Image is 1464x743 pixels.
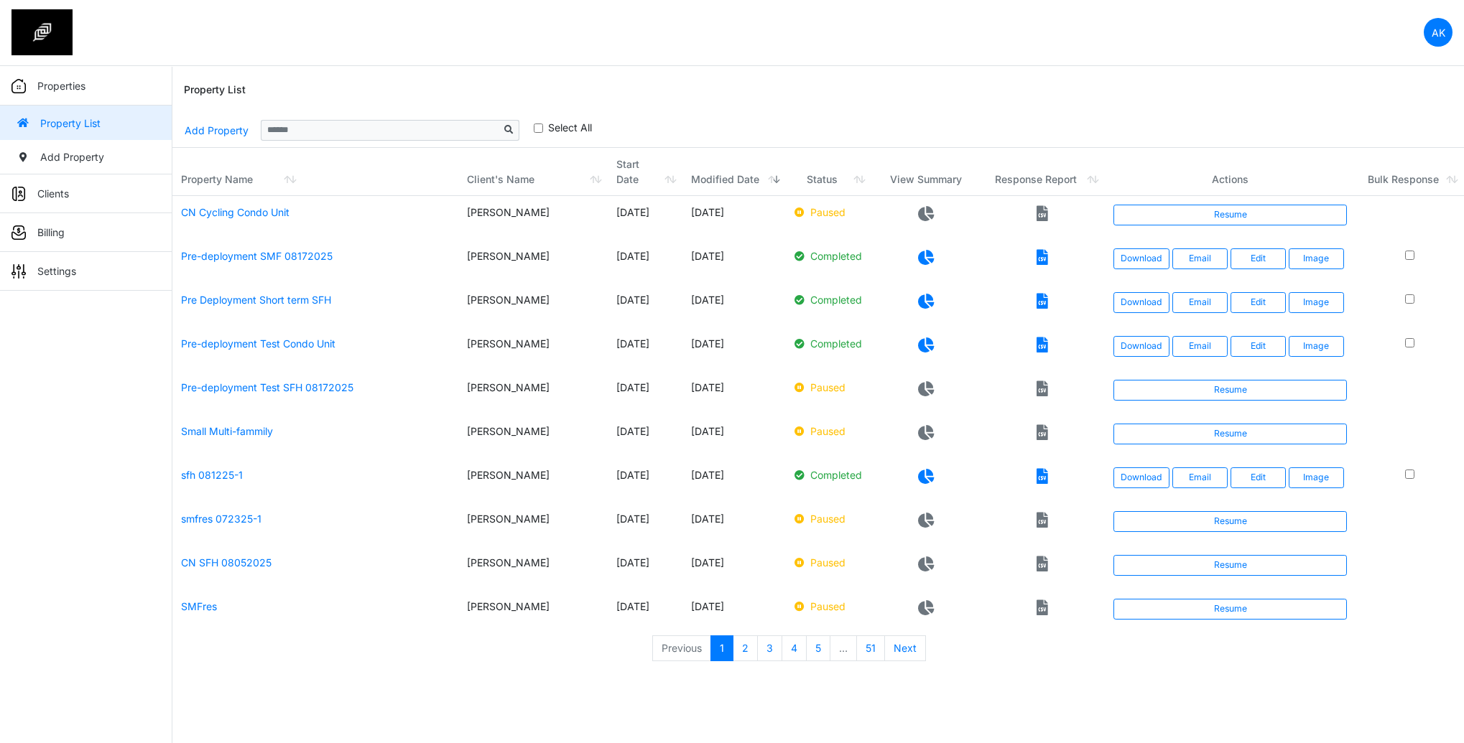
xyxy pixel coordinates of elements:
td: [DATE] [682,240,786,284]
td: [DATE] [682,327,786,371]
p: Paused [794,380,863,395]
a: Pre-deployment Test SFH 08172025 [181,381,353,393]
a: SMFres [181,600,217,612]
th: Bulk Response: activate to sort column ascending [1356,148,1464,196]
a: Download [1113,292,1169,312]
td: [PERSON_NAME] [458,284,607,327]
a: 51 [856,635,885,661]
img: sidemenu_billing.png [11,225,26,240]
td: [DATE] [682,503,786,546]
th: Actions [1105,148,1355,196]
a: Edit [1231,248,1286,268]
th: Response Report: activate to sort column ascending [980,148,1105,196]
a: Resume [1113,511,1346,531]
p: AK [1432,25,1445,40]
p: Properties [37,78,85,93]
td: [PERSON_NAME] [458,240,607,284]
th: Modified Date: activate to sort column ascending [682,148,786,196]
td: [DATE] [682,459,786,503]
td: [PERSON_NAME] [458,371,607,415]
button: Email [1172,248,1228,268]
a: Edit [1231,336,1286,356]
a: Next [884,635,926,661]
a: Edit [1231,292,1286,312]
td: [DATE] [608,546,682,590]
td: [DATE] [682,415,786,459]
td: [DATE] [608,590,682,634]
a: Download [1113,336,1169,356]
p: Paused [794,424,863,439]
a: 4 [782,635,807,661]
a: smfres 072325-1 [181,513,261,525]
p: Completed [794,292,863,307]
p: Settings [37,263,76,279]
td: [PERSON_NAME] [458,415,607,459]
a: sfh 081225-1 [181,469,243,481]
h6: Property List [184,84,246,96]
td: [DATE] [608,284,682,327]
th: Property Name: activate to sort column ascending [172,148,458,196]
th: Start Date: activate to sort column ascending [608,148,682,196]
td: [PERSON_NAME] [458,546,607,590]
button: Image [1289,336,1344,356]
th: Status: activate to sort column ascending [786,148,871,196]
a: Resume [1113,380,1346,400]
a: Small Multi-fammily [181,425,273,437]
img: sidemenu_properties.png [11,79,26,93]
a: Resume [1113,599,1346,619]
td: [DATE] [608,459,682,503]
td: [DATE] [682,590,786,634]
button: Email [1172,292,1228,312]
label: Select All [548,120,592,135]
p: Completed [794,248,863,263]
td: [DATE] [608,415,682,459]
td: [PERSON_NAME] [458,196,607,240]
td: [DATE] [608,503,682,546]
a: Edit [1231,467,1286,487]
p: Paused [794,511,863,526]
td: [PERSON_NAME] [458,503,607,546]
td: [PERSON_NAME] [458,590,607,634]
button: Email [1172,467,1228,487]
td: [DATE] [682,371,786,415]
a: 1 [710,635,733,661]
td: [PERSON_NAME] [458,327,607,371]
button: Email [1172,336,1228,356]
p: Clients [37,186,69,201]
a: Resume [1113,555,1346,575]
a: CN SFH 08052025 [181,556,272,569]
a: Download [1113,467,1169,487]
img: sidemenu_settings.png [11,264,26,279]
img: spp logo [11,9,73,55]
a: Add Property [184,118,249,143]
td: [DATE] [608,196,682,240]
button: Image [1289,248,1344,268]
a: 5 [806,635,830,661]
p: Paused [794,599,863,614]
img: sidemenu_client.png [11,187,26,201]
td: [DATE] [608,371,682,415]
a: 2 [733,635,758,661]
th: Client's Name: activate to sort column ascending [458,148,607,196]
button: Image [1289,292,1344,312]
a: Pre-deployment SMF 08172025 [181,250,333,262]
td: [DATE] [608,327,682,371]
p: Paused [794,555,863,570]
td: [PERSON_NAME] [458,459,607,503]
p: Paused [794,205,863,220]
p: Completed [794,467,863,482]
td: [DATE] [682,546,786,590]
p: Completed [794,336,863,351]
a: CN Cycling Condo Unit [181,206,289,218]
a: Resume [1113,424,1346,444]
a: Download [1113,248,1169,268]
a: Pre-deployment Test Condo Unit [181,337,335,350]
p: Billing [37,225,65,240]
td: [DATE] [608,240,682,284]
a: AK [1424,18,1453,47]
a: Pre Deployment Short term SFH [181,294,331,306]
th: View Summary [871,148,981,196]
input: Sizing example input [261,120,499,140]
td: [DATE] [682,284,786,327]
a: 3 [757,635,782,661]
